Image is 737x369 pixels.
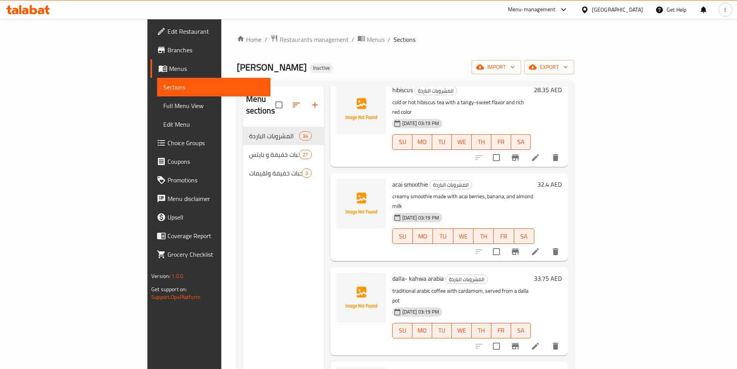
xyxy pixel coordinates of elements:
span: SU [396,136,409,148]
span: Edit Restaurant [168,27,264,36]
span: Coverage Report [168,231,264,240]
a: Grocery Checklist [150,245,270,264]
a: Promotions [150,171,270,189]
button: Branch-specific-item [506,148,525,167]
a: Menus [357,34,385,45]
p: cold or hot hibiscus tea with a tangy-sweet flavor and rich red color [392,98,531,117]
button: TH [472,323,491,338]
span: MO [416,231,430,242]
span: TU [435,136,449,148]
span: Sections [163,82,264,92]
span: WE [455,325,469,336]
nav: Menu sections [243,124,324,185]
button: SU [392,134,412,150]
button: delete [546,148,565,167]
button: SA [514,228,534,244]
button: MO [412,323,432,338]
a: Menus [150,59,270,78]
span: WE [455,136,469,148]
button: Branch-specific-item [506,242,525,261]
button: TU [432,323,452,338]
span: Sort sections [287,96,306,114]
div: المشروبات الباردة [445,275,488,284]
span: SA [517,231,531,242]
a: Choice Groups [150,134,270,152]
div: Inactive [310,64,333,73]
span: 1.0.0 [171,271,183,281]
button: SA [511,134,531,150]
span: Select all sections [271,97,287,113]
a: Sections [157,78,270,96]
span: TH [475,325,488,336]
span: 34 [299,132,311,140]
a: Full Menu View [157,96,270,115]
button: FR [494,228,514,244]
span: Edit Menu [163,120,264,129]
button: TH [474,228,494,244]
span: المشروبات الباردة [415,86,457,95]
p: creamy smoothie made with acai berries, banana, and almond milk [392,192,534,211]
button: MO [413,228,433,244]
span: TH [475,136,488,148]
div: [GEOGRAPHIC_DATA] [592,5,643,14]
button: Branch-specific-item [506,337,525,355]
div: items [299,150,311,159]
div: items [299,131,311,141]
span: TU [435,325,449,336]
li: / [388,35,390,44]
span: FR [494,325,508,336]
button: FR [491,323,511,338]
a: Restaurants management [270,34,349,45]
button: WE [453,228,474,244]
div: المشروبات الباردة34 [243,127,324,145]
span: SA [514,325,528,336]
span: [PERSON_NAME] [237,58,307,76]
a: Coupons [150,152,270,171]
span: Select to update [488,244,504,260]
span: import [478,62,515,72]
div: المشروبات الباردة [249,131,299,141]
img: hibiscus [337,84,386,134]
button: TU [433,228,453,244]
span: TH [477,231,491,242]
span: SU [396,325,409,336]
span: SA [514,136,528,148]
a: Upsell [150,208,270,227]
a: Support.OpsPlatform [151,292,200,302]
span: 3 [302,170,311,177]
span: [DATE] 03:19 PM [399,214,442,221]
span: Choice Groups [168,138,264,148]
button: delete [546,337,565,355]
nav: breadcrumb [237,34,574,45]
span: Sections [393,35,416,44]
span: FR [497,231,511,242]
a: Edit menu item [531,247,540,256]
div: Menu-management [508,5,556,14]
li: / [352,35,354,44]
a: Menu disclaimer [150,189,270,208]
div: وجبات خفيفة و بايتس [249,150,299,159]
h6: 33.75 AED [534,273,562,284]
span: Restaurants management [280,35,349,44]
span: t [724,5,726,14]
span: MO [416,136,429,148]
span: Promotions [168,175,264,185]
span: Get support on: [151,284,187,294]
div: وجبات خفيفة ولقيمات3 [243,164,324,182]
span: Menus [169,64,264,73]
button: MO [412,134,432,150]
span: 27 [299,151,311,158]
span: المشروبات الباردة [446,275,487,284]
div: items [302,168,311,178]
span: Select to update [488,338,504,354]
button: SA [511,323,531,338]
span: [DATE] 03:19 PM [399,120,442,127]
a: Edit Menu [157,115,270,134]
h6: 32.4 AED [537,179,562,190]
button: import [472,60,521,74]
button: SU [392,228,413,244]
div: المشروبات الباردة [429,180,472,190]
button: WE [452,323,472,338]
button: export [524,60,574,74]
